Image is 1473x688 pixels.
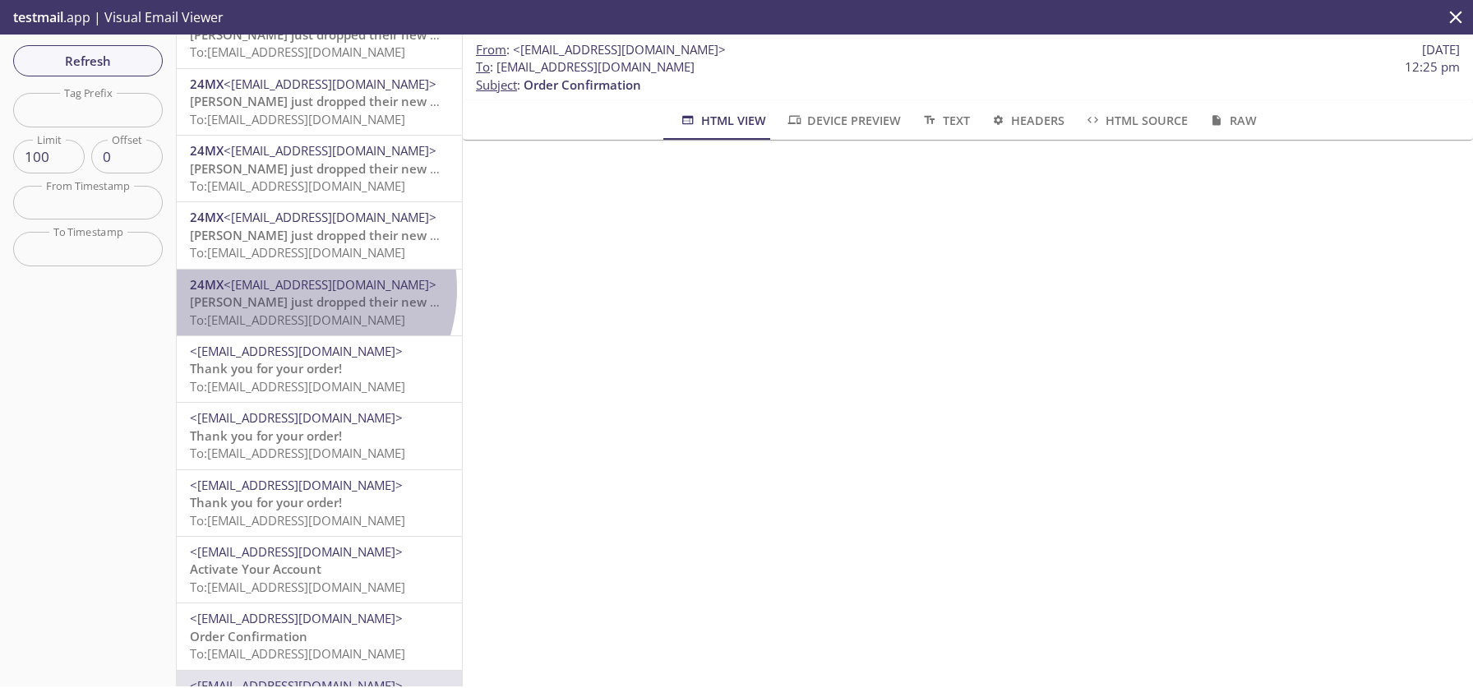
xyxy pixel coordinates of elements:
span: <[EMAIL_ADDRESS][DOMAIN_NAME]> [513,41,726,58]
span: To: [EMAIL_ADDRESS][DOMAIN_NAME] [190,445,405,461]
div: 24MX<[EMAIL_ADDRESS][DOMAIN_NAME]>[PERSON_NAME] just dropped their new MX gearTo:[EMAIL_ADDRESS][... [177,2,462,67]
span: Thank you for your order! [190,360,342,376]
button: Refresh [13,45,163,76]
span: : [476,41,726,58]
span: Text [921,110,969,131]
span: [PERSON_NAME] just dropped their new MX gear [190,160,478,177]
span: Subject [476,76,517,93]
span: 24MX [190,76,224,92]
span: testmail [13,8,63,26]
span: To: [EMAIL_ADDRESS][DOMAIN_NAME] [190,111,405,127]
div: 24MX<[EMAIL_ADDRESS][DOMAIN_NAME]>[PERSON_NAME] just dropped their new MX gearTo:[EMAIL_ADDRESS][... [177,202,462,268]
span: To: [EMAIL_ADDRESS][DOMAIN_NAME] [190,579,405,595]
span: <[EMAIL_ADDRESS][DOMAIN_NAME]> [190,477,403,493]
span: Activate Your Account [190,561,321,577]
span: To: [EMAIL_ADDRESS][DOMAIN_NAME] [190,44,405,60]
span: HTML Source [1084,110,1188,131]
span: [PERSON_NAME] just dropped their new MX gear [190,93,478,109]
span: <[EMAIL_ADDRESS][DOMAIN_NAME]> [190,543,403,560]
span: To [476,58,490,75]
span: [DATE] [1422,41,1460,58]
span: <[EMAIL_ADDRESS][DOMAIN_NAME]> [224,142,436,159]
div: 24MX<[EMAIL_ADDRESS][DOMAIN_NAME]>[PERSON_NAME] just dropped their new MX gearTo:[EMAIL_ADDRESS][... [177,69,462,135]
span: HTML View [679,110,765,131]
span: Headers [990,110,1064,131]
span: <[EMAIL_ADDRESS][DOMAIN_NAME]> [190,343,403,359]
span: <[EMAIL_ADDRESS][DOMAIN_NAME]> [224,76,436,92]
span: To: [EMAIL_ADDRESS][DOMAIN_NAME] [190,512,405,529]
span: Refresh [26,50,150,72]
span: To: [EMAIL_ADDRESS][DOMAIN_NAME] [190,378,405,395]
div: <[EMAIL_ADDRESS][DOMAIN_NAME]>Thank you for your order!To:[EMAIL_ADDRESS][DOMAIN_NAME] [177,336,462,402]
div: <[EMAIL_ADDRESS][DOMAIN_NAME]>Thank you for your order!To:[EMAIL_ADDRESS][DOMAIN_NAME] [177,403,462,469]
span: Raw [1207,110,1256,131]
span: [PERSON_NAME] just dropped their new MX gear [190,293,478,310]
span: 12:25 pm [1405,58,1460,76]
span: 24MX [190,276,224,293]
span: 24MX [190,209,224,225]
span: Order Confirmation [190,628,307,644]
div: <[EMAIL_ADDRESS][DOMAIN_NAME]>Thank you for your order!To:[EMAIL_ADDRESS][DOMAIN_NAME] [177,470,462,536]
p: : [476,58,1460,94]
span: To: [EMAIL_ADDRESS][DOMAIN_NAME] [190,645,405,662]
span: Thank you for your order! [190,494,342,510]
span: To: [EMAIL_ADDRESS][DOMAIN_NAME] [190,312,405,328]
span: : [EMAIL_ADDRESS][DOMAIN_NAME] [476,58,695,76]
span: [PERSON_NAME] just dropped their new MX gear [190,26,478,43]
span: <[EMAIL_ADDRESS][DOMAIN_NAME]> [224,276,436,293]
span: To: [EMAIL_ADDRESS][DOMAIN_NAME] [190,178,405,194]
span: From [476,41,506,58]
div: <[EMAIL_ADDRESS][DOMAIN_NAME]>Activate Your AccountTo:[EMAIL_ADDRESS][DOMAIN_NAME] [177,537,462,603]
span: [PERSON_NAME] just dropped their new MX gear [190,227,478,243]
span: <[EMAIL_ADDRESS][DOMAIN_NAME]> [224,209,436,225]
span: <[EMAIL_ADDRESS][DOMAIN_NAME]> [190,610,403,626]
div: 24MX<[EMAIL_ADDRESS][DOMAIN_NAME]>[PERSON_NAME] just dropped their new MX gearTo:[EMAIL_ADDRESS][... [177,136,462,201]
span: To: [EMAIL_ADDRESS][DOMAIN_NAME] [190,244,405,261]
span: <[EMAIL_ADDRESS][DOMAIN_NAME]> [190,409,403,426]
div: <[EMAIL_ADDRESS][DOMAIN_NAME]>Order ConfirmationTo:[EMAIL_ADDRESS][DOMAIN_NAME] [177,603,462,669]
div: 24MX<[EMAIL_ADDRESS][DOMAIN_NAME]>[PERSON_NAME] just dropped their new MX gearTo:[EMAIL_ADDRESS][... [177,270,462,335]
span: Order Confirmation [524,76,641,93]
span: 24MX [190,142,224,159]
span: Thank you for your order! [190,427,342,444]
span: Device Preview [786,110,901,131]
